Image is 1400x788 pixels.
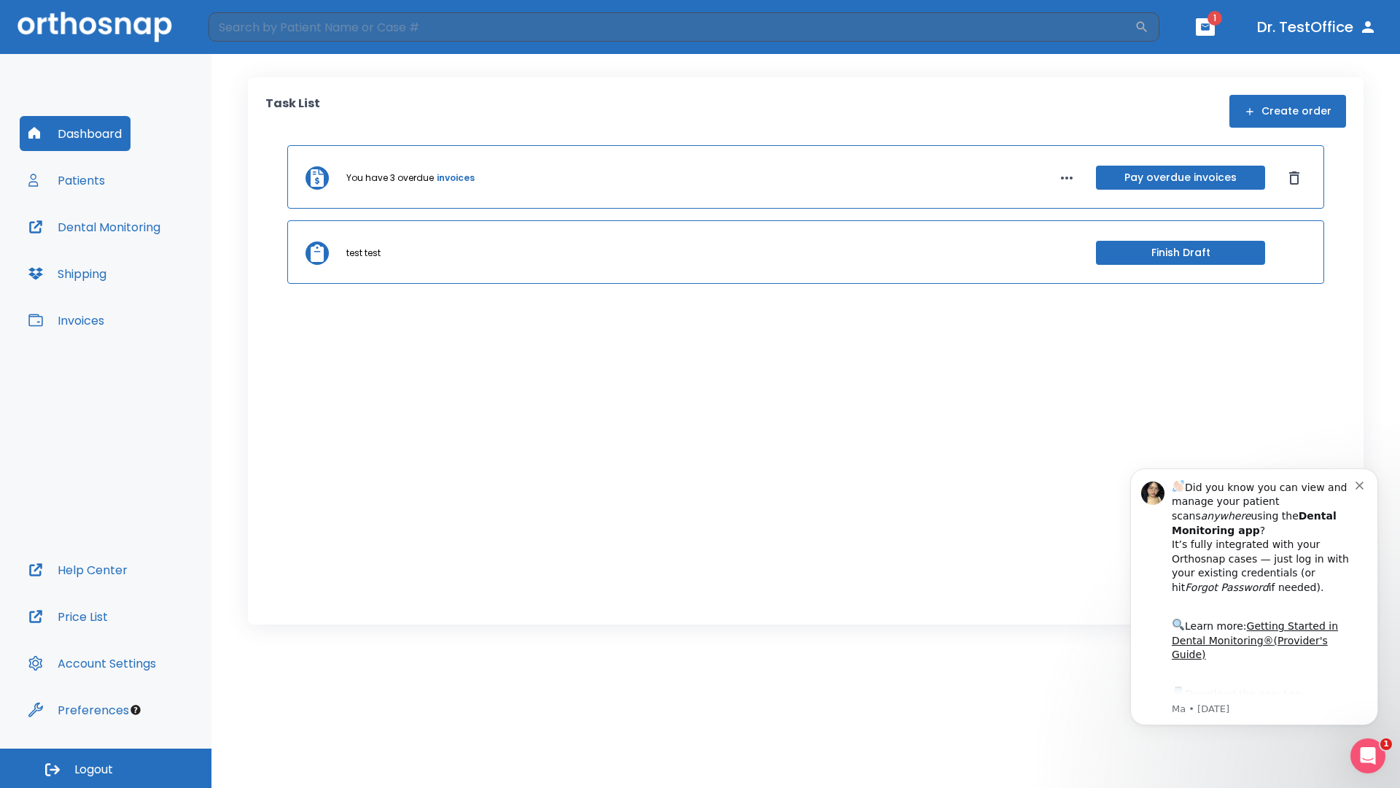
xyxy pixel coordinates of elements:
[1229,95,1346,128] button: Create order
[1108,447,1400,749] iframe: Intercom notifications message
[74,762,113,778] span: Logout
[20,552,136,587] button: Help Center
[247,31,259,43] button: Dismiss notification
[129,703,142,716] div: Tooltip anchor
[63,242,193,268] a: App Store
[265,95,320,128] p: Task List
[20,256,115,291] button: Shipping
[20,116,131,151] button: Dashboard
[346,247,381,260] p: test test
[63,256,247,269] p: Message from Ma, sent 3w ago
[20,599,117,634] button: Price List
[63,238,247,312] div: Download the app: | ​ Let us know if you need help getting started!
[20,646,165,681] button: Account Settings
[20,303,113,338] button: Invoices
[1251,14,1382,40] button: Dr. TestOffice
[1207,11,1222,26] span: 1
[1096,166,1265,190] button: Pay overdue invoices
[1350,738,1385,773] iframe: Intercom live chat
[1283,166,1306,190] button: Dismiss
[1096,241,1265,265] button: Finish Draft
[20,163,114,198] button: Patients
[17,12,172,42] img: Orthosnap
[20,692,138,727] button: Preferences
[346,171,434,185] p: You have 3 overdue
[20,209,169,244] button: Dental Monitoring
[209,12,1135,42] input: Search by Patient Name or Case #
[1380,738,1392,750] span: 1
[437,171,475,185] a: invoices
